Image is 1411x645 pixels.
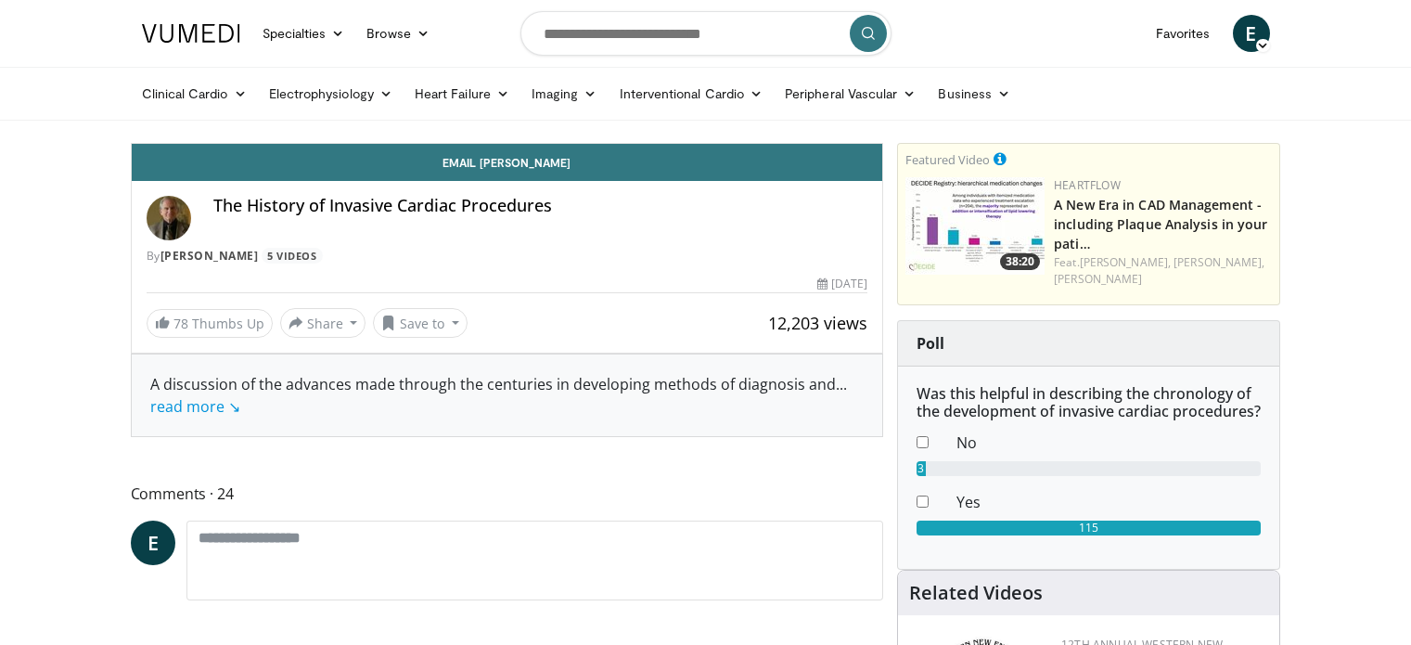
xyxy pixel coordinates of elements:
[1054,177,1121,193] a: Heartflow
[1174,254,1264,270] a: [PERSON_NAME],
[147,248,868,264] div: By
[1054,196,1267,252] a: A New Era in CAD Management - including Plaque Analysis in your pati…
[520,75,609,112] a: Imaging
[609,75,775,112] a: Interventional Cardio
[917,461,926,476] div: 3
[160,248,259,264] a: [PERSON_NAME]
[373,308,468,338] button: Save to
[817,276,867,292] div: [DATE]
[905,177,1045,275] a: 38:20
[131,482,884,506] span: Comments 24
[1233,15,1270,52] a: E
[768,312,867,334] span: 12,203 views
[355,15,441,52] a: Browse
[905,177,1045,275] img: 738d0e2d-290f-4d89-8861-908fb8b721dc.150x105_q85_crop-smart_upscale.jpg
[909,582,1043,604] h4: Related Videos
[262,248,323,264] a: 5 Videos
[258,75,404,112] a: Electrophysiology
[1145,15,1222,52] a: Favorites
[147,309,273,338] a: 78 Thumbs Up
[774,75,927,112] a: Peripheral Vascular
[150,396,240,417] a: read more ↘
[905,151,990,168] small: Featured Video
[943,491,1275,513] dd: Yes
[213,196,868,216] h4: The History of Invasive Cardiac Procedures
[173,315,188,332] span: 78
[927,75,1021,112] a: Business
[1080,254,1171,270] a: [PERSON_NAME],
[1000,253,1040,270] span: 38:20
[147,196,191,240] img: Avatar
[917,333,944,354] strong: Poll
[917,521,1261,535] div: 115
[280,308,366,338] button: Share
[1054,254,1272,288] div: Feat.
[520,11,891,56] input: Search topics, interventions
[131,75,258,112] a: Clinical Cardio
[917,385,1261,420] h6: Was this helpful in describing the chronology of the development of invasive cardiac procedures?
[131,521,175,565] a: E
[943,432,1275,454] dd: No
[1054,271,1142,287] a: [PERSON_NAME]
[150,373,865,418] div: A discussion of the advances made through the centuries in developing methods of diagnosis and
[132,144,883,181] a: Email [PERSON_NAME]
[404,75,520,112] a: Heart Failure
[142,24,240,43] img: VuMedi Logo
[251,15,356,52] a: Specialties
